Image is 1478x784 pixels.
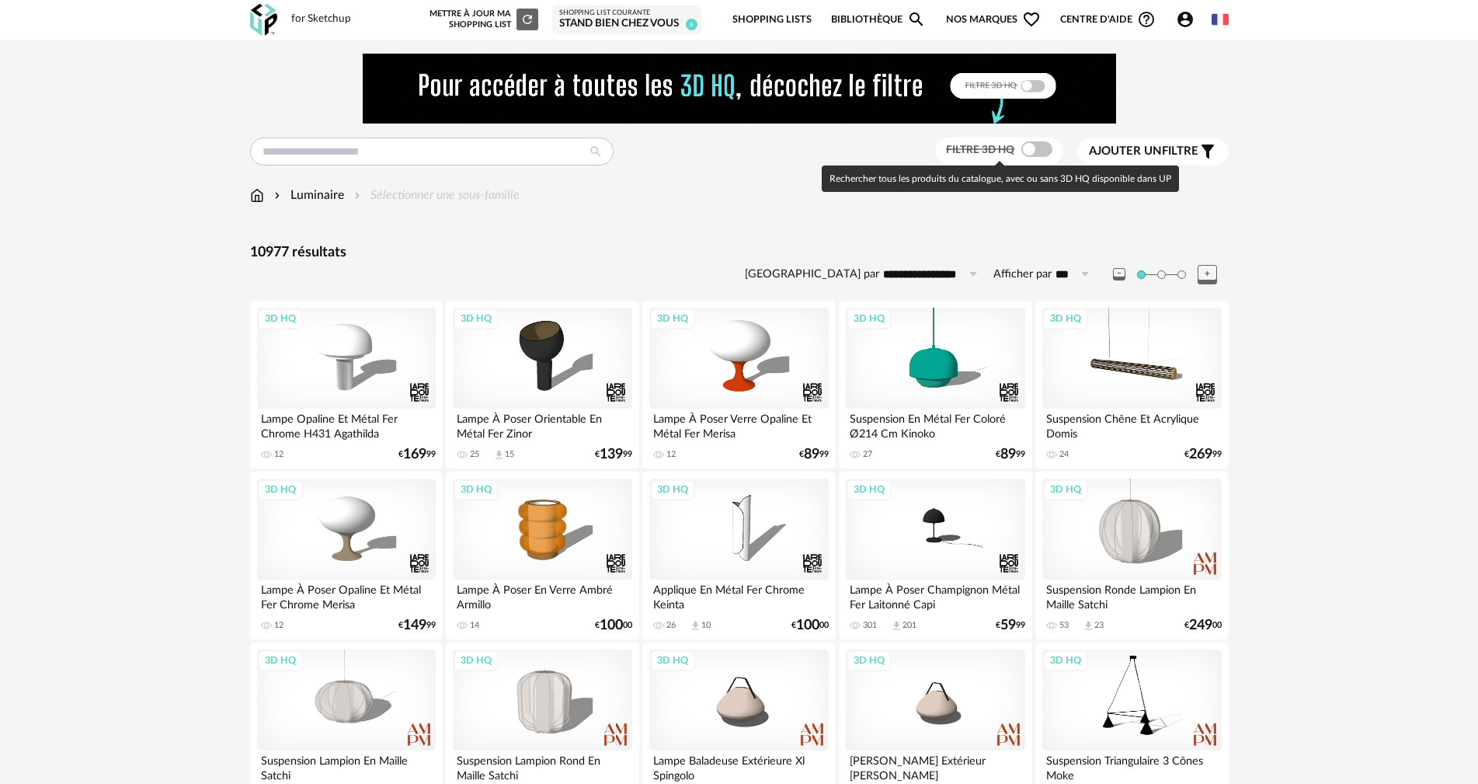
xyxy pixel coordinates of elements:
[863,620,877,631] div: 301
[1184,620,1222,631] div: € 00
[690,620,701,632] span: Download icon
[426,9,538,30] div: Mettre à jour ma Shopping List
[271,186,344,204] div: Luminaire
[600,449,623,460] span: 139
[291,12,351,26] div: for Sketchup
[1042,580,1221,611] div: Suspension Ronde Lampion En Maille Satchi
[257,580,436,611] div: Lampe À Poser Opaline Et Métal Fer Chrome Merisa
[799,449,829,460] div: € 99
[650,650,695,671] div: 3D HQ
[1000,449,1016,460] span: 89
[600,620,623,631] span: 100
[902,620,916,631] div: 201
[1035,472,1228,639] a: 3D HQ Suspension Ronde Lampion En Maille Satchi 53 Download icon 23 €24900
[650,479,695,500] div: 3D HQ
[946,145,1014,155] span: Filtre 3D HQ
[1094,620,1104,631] div: 23
[559,9,694,31] a: Shopping List courante stand bien chez vous 6
[274,449,283,460] div: 12
[250,4,277,36] img: OXP
[847,479,892,500] div: 3D HQ
[398,620,436,631] div: € 99
[250,472,443,639] a: 3D HQ Lampe À Poser Opaline Et Métal Fer Chrome Merisa 12 €14999
[250,301,443,469] a: 3D HQ Lampe Opaline Et Métal Fer Chrome H431 Agathilda 12 €16999
[1089,145,1162,157] span: Ajouter un
[453,409,631,440] div: Lampe À Poser Orientable En Métal Fer Zinor
[996,620,1025,631] div: € 99
[454,308,499,329] div: 3D HQ
[1083,620,1094,632] span: Download icon
[1043,479,1088,500] div: 3D HQ
[454,650,499,671] div: 3D HQ
[846,580,1024,611] div: Lampe À Poser Champignon Métal Fer Laitonné Capi
[946,2,1041,38] span: Nos marques
[1059,620,1069,631] div: 53
[271,186,283,204] img: svg+xml;base64,PHN2ZyB3aWR0aD0iMTYiIGhlaWdodD0iMTYiIHZpZXdCb3g9IjAgMCAxNiAxNiIgZmlsbD0ibm9uZSIgeG...
[701,620,711,631] div: 10
[822,166,1179,192] div: Rechercher tous les produits du catalogue, avec ou sans 3D HQ disponible dans UP
[505,449,514,460] div: 15
[1022,10,1041,29] span: Heart Outline icon
[791,620,829,631] div: € 00
[796,620,819,631] span: 100
[847,650,892,671] div: 3D HQ
[1060,10,1156,29] span: Centre d'aideHelp Circle Outline icon
[846,409,1024,440] div: Suspension En Métal Fer Coloré Ø214 Cm Kinoko
[649,409,828,440] div: Lampe À Poser Verre Opaline Et Métal Fer Merisa
[993,267,1052,282] label: Afficher par
[363,54,1116,124] img: FILTRE%20HQ%20NEW_V1%20(4).gif
[1059,449,1069,460] div: 24
[520,15,534,23] span: Refresh icon
[1184,449,1222,460] div: € 99
[650,308,695,329] div: 3D HQ
[1189,620,1212,631] span: 249
[446,472,638,639] a: 3D HQ Lampe À Poser En Verre Ambré Armillo 14 €10000
[732,2,812,38] a: Shopping Lists
[666,620,676,631] div: 26
[470,449,479,460] div: 25
[863,449,872,460] div: 27
[454,479,499,500] div: 3D HQ
[666,449,676,460] div: 12
[1042,409,1221,440] div: Suspension Chêne Et Acrylique Domis
[804,449,819,460] span: 89
[1189,449,1212,460] span: 269
[1176,10,1202,29] span: Account Circle icon
[642,301,835,469] a: 3D HQ Lampe À Poser Verre Opaline Et Métal Fer Merisa 12 €8999
[257,751,436,782] div: Suspension Lampion En Maille Satchi
[839,472,1031,639] a: 3D HQ Lampe À Poser Champignon Métal Fer Laitonné Capi 301 Download icon 201 €5999
[453,580,631,611] div: Lampe À Poser En Verre Ambré Armillo
[831,2,926,38] a: BibliothèqueMagnify icon
[559,17,694,31] div: stand bien chez vous
[686,19,697,30] span: 6
[257,409,436,440] div: Lampe Opaline Et Métal Fer Chrome H431 Agathilda
[403,449,426,460] span: 169
[595,449,632,460] div: € 99
[250,186,264,204] img: svg+xml;base64,PHN2ZyB3aWR0aD0iMTYiIGhlaWdodD0iMTciIHZpZXdCb3g9IjAgMCAxNiAxNyIgZmlsbD0ibm9uZSIgeG...
[1043,308,1088,329] div: 3D HQ
[649,751,828,782] div: Lampe Baladeuse Extérieure Xl Spingolo
[446,301,638,469] a: 3D HQ Lampe À Poser Orientable En Métal Fer Zinor 25 Download icon 15 €13999
[274,620,283,631] div: 12
[907,10,926,29] span: Magnify icon
[453,751,631,782] div: Suspension Lampion Rond En Maille Satchi
[891,620,902,632] span: Download icon
[1042,751,1221,782] div: Suspension Triangulaire 3 Cônes Moke
[1137,10,1156,29] span: Help Circle Outline icon
[1043,650,1088,671] div: 3D HQ
[470,620,479,631] div: 14
[839,301,1031,469] a: 3D HQ Suspension En Métal Fer Coloré Ø214 Cm Kinoko 27 €8999
[258,650,303,671] div: 3D HQ
[1176,10,1195,29] span: Account Circle icon
[847,308,892,329] div: 3D HQ
[493,449,505,461] span: Download icon
[1212,11,1229,28] img: fr
[559,9,694,18] div: Shopping List courante
[398,449,436,460] div: € 99
[403,620,426,631] span: 149
[642,472,835,639] a: 3D HQ Applique En Métal Fer Chrome Keinta 26 Download icon 10 €10000
[1089,144,1198,159] span: filtre
[258,479,303,500] div: 3D HQ
[258,308,303,329] div: 3D HQ
[595,620,632,631] div: € 00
